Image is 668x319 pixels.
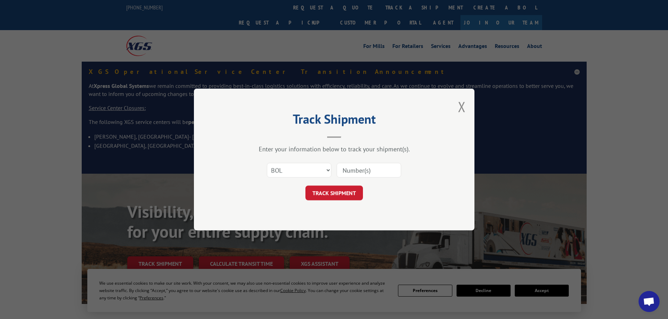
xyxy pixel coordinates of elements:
h2: Track Shipment [229,114,439,127]
a: Open chat [639,291,660,312]
button: Close modal [458,97,466,116]
button: TRACK SHIPMENT [305,186,363,200]
div: Enter your information below to track your shipment(s). [229,145,439,153]
input: Number(s) [337,163,401,178]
